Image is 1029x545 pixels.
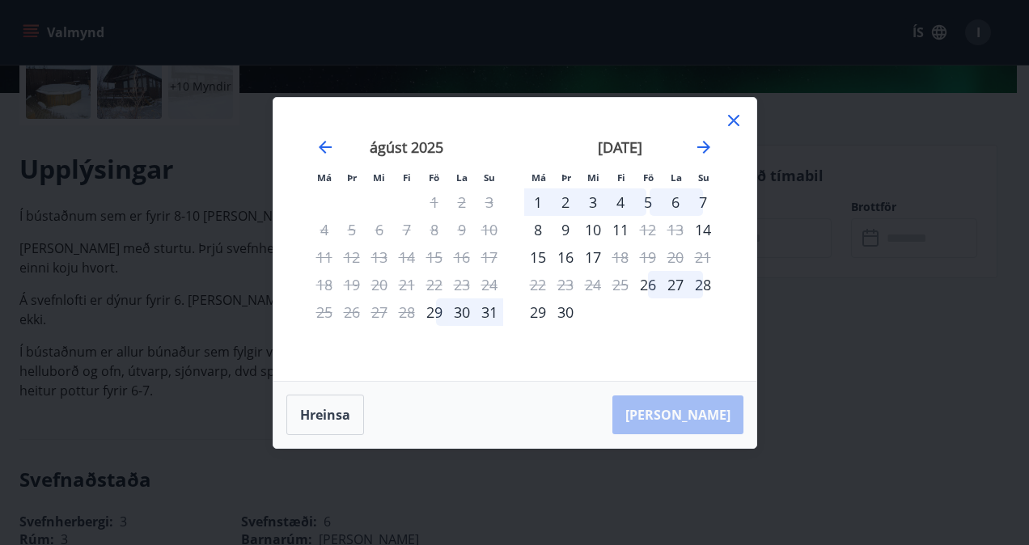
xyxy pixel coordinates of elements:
td: Choose laugardagur, 27. september 2025 as your check-in date. It’s available. [662,271,689,298]
td: Not available. laugardagur, 2. ágúst 2025 [448,188,476,216]
div: Aðeins innritun í boði [421,298,448,326]
div: 10 [579,216,607,243]
td: Choose laugardagur, 30. ágúst 2025 as your check-in date. It’s available. [448,298,476,326]
td: Not available. laugardagur, 20. september 2025 [662,243,689,271]
td: Choose sunnudagur, 14. september 2025 as your check-in date. It’s available. [689,216,717,243]
div: 2 [552,188,579,216]
small: Mi [587,171,599,184]
small: Þr [561,171,571,184]
td: Not available. miðvikudagur, 24. september 2025 [579,271,607,298]
td: Choose sunnudagur, 28. september 2025 as your check-in date. It’s available. [689,271,717,298]
div: Aðeins innritun í boði [634,271,662,298]
td: Not available. sunnudagur, 21. september 2025 [689,243,717,271]
small: La [671,171,682,184]
td: Not available. laugardagur, 13. september 2025 [662,216,689,243]
div: 11 [607,216,634,243]
td: Not available. laugardagur, 9. ágúst 2025 [448,216,476,243]
div: 4 [607,188,634,216]
td: Choose miðvikudagur, 3. september 2025 as your check-in date. It’s available. [579,188,607,216]
td: Not available. fimmtudagur, 28. ágúst 2025 [393,298,421,326]
td: Choose sunnudagur, 31. ágúst 2025 as your check-in date. It’s available. [476,298,503,326]
td: Choose mánudagur, 29. september 2025 as your check-in date. It’s available. [524,298,552,326]
td: Not available. sunnudagur, 10. ágúst 2025 [476,216,503,243]
div: 17 [579,243,607,271]
div: 30 [552,298,579,326]
td: Choose þriðjudagur, 2. september 2025 as your check-in date. It’s available. [552,188,579,216]
button: Hreinsa [286,395,364,435]
td: Not available. föstudagur, 15. ágúst 2025 [421,243,448,271]
div: 1 [524,188,552,216]
td: Not available. fimmtudagur, 18. september 2025 [607,243,634,271]
td: Choose mánudagur, 15. september 2025 as your check-in date. It’s available. [524,243,552,271]
small: Fö [643,171,654,184]
div: Aðeins innritun í boði [689,216,717,243]
div: 9 [552,216,579,243]
small: Fö [429,171,439,184]
td: Not available. sunnudagur, 24. ágúst 2025 [476,271,503,298]
td: Not available. þriðjudagur, 26. ágúst 2025 [338,298,366,326]
div: 31 [476,298,503,326]
td: Not available. þriðjudagur, 23. september 2025 [552,271,579,298]
div: 6 [662,188,689,216]
td: Not available. þriðjudagur, 5. ágúst 2025 [338,216,366,243]
td: Not available. mánudagur, 18. ágúst 2025 [311,271,338,298]
td: Choose föstudagur, 26. september 2025 as your check-in date. It’s available. [634,271,662,298]
td: Not available. miðvikudagur, 27. ágúst 2025 [366,298,393,326]
td: Not available. föstudagur, 19. september 2025 [634,243,662,271]
td: Choose þriðjudagur, 30. september 2025 as your check-in date. It’s available. [552,298,579,326]
div: Aðeins útritun í boði [607,243,634,271]
strong: ágúst 2025 [370,137,443,157]
td: Choose mánudagur, 1. september 2025 as your check-in date. It’s available. [524,188,552,216]
td: Not available. laugardagur, 16. ágúst 2025 [448,243,476,271]
div: 7 [689,188,717,216]
small: La [456,171,468,184]
div: 3 [579,188,607,216]
div: Calendar [293,117,737,361]
td: Choose miðvikudagur, 17. september 2025 as your check-in date. It’s available. [579,243,607,271]
small: Þr [347,171,357,184]
td: Choose föstudagur, 29. ágúst 2025 as your check-in date. It’s available. [421,298,448,326]
td: Not available. fimmtudagur, 21. ágúst 2025 [393,271,421,298]
div: 16 [552,243,579,271]
td: Not available. miðvikudagur, 20. ágúst 2025 [366,271,393,298]
td: Choose laugardagur, 6. september 2025 as your check-in date. It’s available. [662,188,689,216]
td: Not available. mánudagur, 22. september 2025 [524,271,552,298]
td: Choose fimmtudagur, 4. september 2025 as your check-in date. It’s available. [607,188,634,216]
small: Fi [617,171,625,184]
div: 27 [662,271,689,298]
td: Choose þriðjudagur, 16. september 2025 as your check-in date. It’s available. [552,243,579,271]
td: Not available. laugardagur, 23. ágúst 2025 [448,271,476,298]
td: Not available. fimmtudagur, 25. september 2025 [607,271,634,298]
td: Not available. föstudagur, 12. september 2025 [634,216,662,243]
div: 15 [524,243,552,271]
div: 5 [634,188,662,216]
td: Choose mánudagur, 8. september 2025 as your check-in date. It’s available. [524,216,552,243]
td: Choose fimmtudagur, 11. september 2025 as your check-in date. It’s available. [607,216,634,243]
td: Choose miðvikudagur, 10. september 2025 as your check-in date. It’s available. [579,216,607,243]
div: 29 [524,298,552,326]
td: Not available. föstudagur, 8. ágúst 2025 [421,216,448,243]
td: Not available. fimmtudagur, 7. ágúst 2025 [393,216,421,243]
td: Not available. föstudagur, 1. ágúst 2025 [421,188,448,216]
small: Má [317,171,332,184]
small: Su [698,171,709,184]
td: Not available. þriðjudagur, 12. ágúst 2025 [338,243,366,271]
td: Choose þriðjudagur, 9. september 2025 as your check-in date. It’s available. [552,216,579,243]
div: 28 [689,271,717,298]
td: Not available. miðvikudagur, 6. ágúst 2025 [366,216,393,243]
div: Move forward to switch to the next month. [694,137,714,157]
td: Not available. mánudagur, 25. ágúst 2025 [311,298,338,326]
small: Má [531,171,546,184]
td: Not available. þriðjudagur, 19. ágúst 2025 [338,271,366,298]
div: Aðeins útritun í boði [634,216,662,243]
small: Su [484,171,495,184]
td: Choose föstudagur, 5. september 2025 as your check-in date. It’s available. [634,188,662,216]
td: Not available. sunnudagur, 3. ágúst 2025 [476,188,503,216]
td: Not available. miðvikudagur, 13. ágúst 2025 [366,243,393,271]
td: Not available. mánudagur, 4. ágúst 2025 [311,216,338,243]
small: Mi [373,171,385,184]
strong: [DATE] [598,137,642,157]
small: Fi [403,171,411,184]
td: Not available. sunnudagur, 17. ágúst 2025 [476,243,503,271]
div: 30 [448,298,476,326]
